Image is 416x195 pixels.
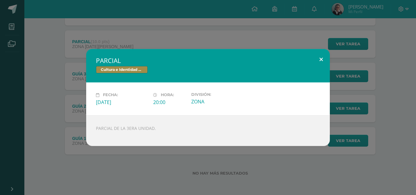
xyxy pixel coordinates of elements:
h2: PARCIAL [96,56,320,65]
div: [DATE] [96,99,148,106]
label: División: [191,92,244,97]
span: Cultura e Identidad Maya [96,66,148,73]
div: 20:00 [153,99,186,106]
div: ZONA [191,98,244,105]
button: Close (Esc) [312,49,330,70]
div: PARCIAL DE LA 3ERA UNIDAD. [86,115,330,146]
span: Fecha: [103,93,118,97]
span: Hora: [161,93,174,97]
